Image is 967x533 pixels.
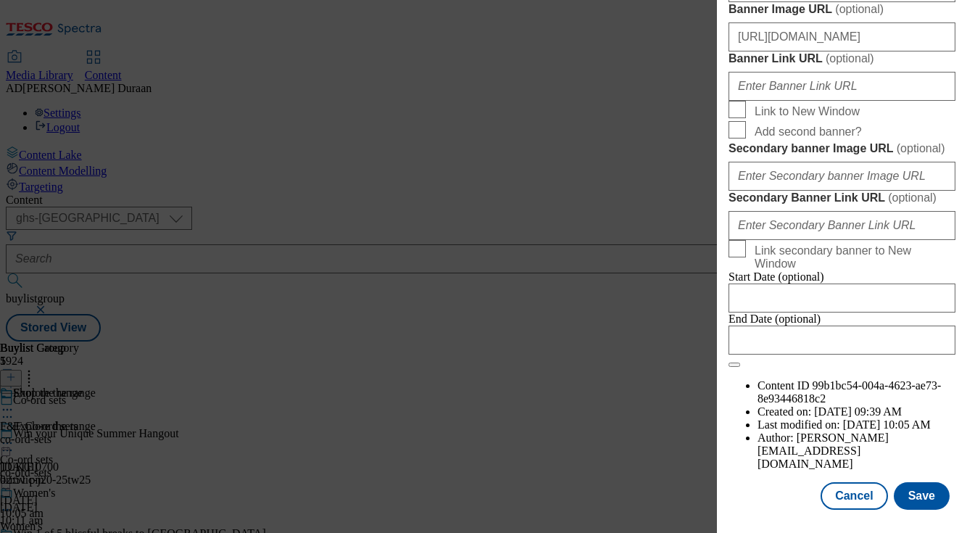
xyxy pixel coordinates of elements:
span: Link secondary banner to New Window [755,244,950,270]
li: Created on: [758,405,955,418]
span: ( optional ) [888,191,937,204]
span: [DATE] 10:05 AM [843,418,931,431]
input: Enter Banner Link URL [729,72,955,101]
li: Last modified on: [758,418,955,431]
button: Save [894,482,950,510]
input: Enter Secondary Banner Link URL [729,211,955,240]
span: Add second banner? [755,125,862,139]
input: Enter Date [729,326,955,355]
li: Author: [758,431,955,471]
input: Enter Banner Image URL [729,22,955,51]
span: ( optional ) [826,52,874,65]
label: Secondary Banner Link URL [729,191,955,205]
span: Link to New Window [755,105,860,118]
label: Secondary banner Image URL [729,141,955,156]
input: Enter Date [729,284,955,313]
input: Enter Secondary banner Image URL [729,162,955,191]
span: Start Date (optional) [729,270,824,283]
label: Banner Link URL [729,51,955,66]
span: ( optional ) [897,142,945,154]
label: Banner Image URL [729,2,955,17]
span: End Date (optional) [729,313,821,325]
span: [DATE] 09:39 AM [814,405,902,418]
button: Cancel [821,482,887,510]
span: ( optional ) [835,3,884,15]
li: Content ID [758,379,955,405]
span: [PERSON_NAME][EMAIL_ADDRESS][DOMAIN_NAME] [758,431,889,470]
span: 99b1bc54-004a-4623-ae73-8e93446818c2 [758,379,941,405]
